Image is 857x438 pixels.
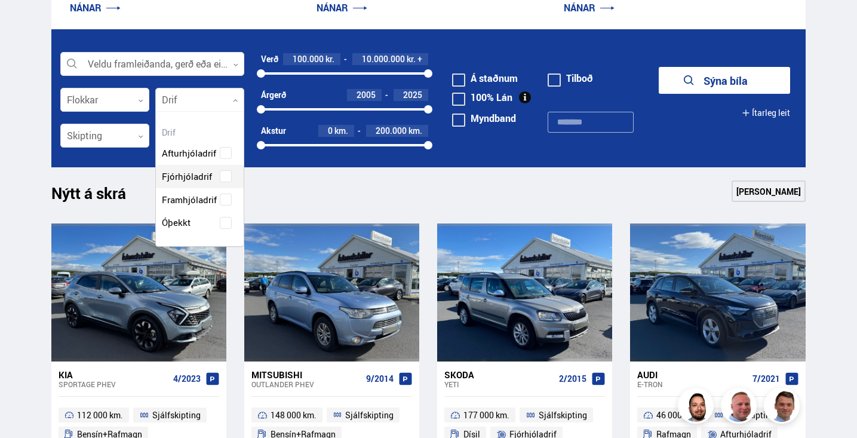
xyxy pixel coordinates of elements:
span: 2/2015 [559,374,586,384]
div: Verð [261,54,278,64]
a: [PERSON_NAME] [732,180,806,202]
span: Framhjóladrif [162,191,217,209]
span: 200.000 [376,125,407,136]
div: Yeti [444,380,554,388]
div: Mitsubishi [251,369,361,380]
span: 0 [328,125,333,136]
span: 7/2021 [752,374,780,384]
label: 100% Lán [452,93,512,102]
span: kr. [325,54,334,64]
span: 2025 [403,89,422,100]
label: Tilboð [548,73,593,83]
div: Sportage PHEV [59,380,168,388]
div: Kia [59,369,168,380]
span: kr. [407,54,416,64]
button: Opna LiveChat spjallviðmót [10,5,45,41]
div: Outlander PHEV [251,380,361,388]
span: + [417,54,422,64]
a: NÁNAR [70,1,121,14]
span: Afturhjóladrif [162,145,216,162]
img: siFngHWaQ9KaOqBr.png [723,390,758,425]
span: 9/2014 [366,374,394,384]
span: Óþekkt [162,214,191,231]
div: e-tron [637,380,747,388]
span: km. [334,126,348,136]
span: 177 000 km. [463,408,509,422]
img: nhp88E3Fdnt1Opn2.png [680,390,715,425]
div: Skoda [444,369,554,380]
span: Sjálfskipting [345,408,394,422]
h1: Nýtt á skrá [51,184,147,209]
span: Sjálfskipting [539,408,587,422]
span: Fjórhjóladrif [162,168,212,185]
div: Audi [637,369,747,380]
a: NÁNAR [564,1,615,14]
span: 10.000.000 [362,53,405,65]
span: km. [408,126,422,136]
span: 112 000 km. [77,408,123,422]
button: Sýna bíla [659,67,790,94]
span: 4/2023 [173,374,201,384]
span: 46 000 km. [656,408,698,422]
label: Myndband [452,114,516,123]
img: FbJEzSuNWCJXmdc-.webp [766,390,801,425]
span: 100.000 [293,53,324,65]
a: NÁNAR [317,1,367,14]
span: Sjálfskipting [152,408,201,422]
div: Árgerð [261,90,286,100]
button: Ítarleg leit [742,99,790,126]
label: Á staðnum [452,73,518,83]
span: 148 000 km. [271,408,317,422]
div: Akstur [261,126,286,136]
span: 2005 [357,89,376,100]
